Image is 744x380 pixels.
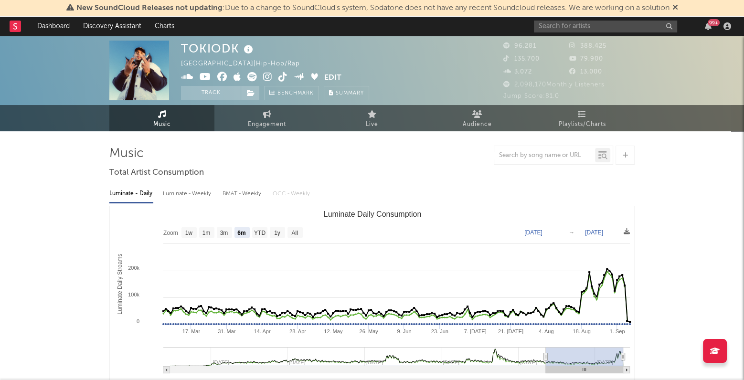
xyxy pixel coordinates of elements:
span: Dismiss [672,4,678,12]
span: Benchmark [277,88,314,99]
span: 388,425 [569,43,606,49]
text: 100k [128,292,139,297]
text: Zoom [163,230,178,236]
input: Search by song name or URL [494,152,595,159]
div: Luminate - Daily [109,186,153,202]
span: Total Artist Consumption [109,167,204,179]
text: [DATE] [524,229,542,236]
input: Search for artists [534,21,677,32]
a: Benchmark [264,86,319,100]
text: 6m [237,230,245,236]
text: 1w [185,230,193,236]
button: Edit [324,72,341,84]
text: 18. Aug [573,328,590,334]
button: Summary [324,86,369,100]
text: 14. Apr [254,328,271,334]
text: 1. Sep [610,328,625,334]
text: 1m [202,230,211,236]
span: 79,900 [569,56,603,62]
button: 99+ [705,22,712,30]
span: Engagement [248,119,286,130]
text: 12. May [324,328,343,334]
span: Playlists/Charts [559,119,606,130]
text: 3m [220,230,228,236]
text: 9. Jun [397,328,411,334]
a: Discovery Assistant [76,17,148,36]
a: Engagement [214,105,319,131]
text: 0 [137,318,139,324]
div: TOKIODK [181,41,255,56]
span: 96,281 [503,43,536,49]
text: Luminate Daily Consumption [324,210,422,218]
text: All [291,230,298,236]
text: YTD [254,230,266,236]
a: Music [109,105,214,131]
text: [DATE] [585,229,603,236]
a: Dashboard [31,17,76,36]
text: Luminate Daily Streams [117,253,123,314]
span: 13,000 [569,69,602,75]
div: [GEOGRAPHIC_DATA] | Hip-Hop/Rap [181,58,311,70]
text: 7. [DATE] [464,328,487,334]
text: 26. May [360,328,379,334]
span: 135,700 [503,56,540,62]
span: Jump Score: 81.0 [503,93,559,99]
text: 28. Apr [289,328,306,334]
a: Charts [148,17,181,36]
span: Live [366,119,378,130]
text: 200k [128,265,139,271]
button: Track [181,86,241,100]
text: → [569,229,574,236]
span: 3,072 [503,69,532,75]
div: BMAT - Weekly [223,186,263,202]
a: Playlists/Charts [530,105,635,131]
span: 2,098,170 Monthly Listeners [503,82,605,88]
span: Summary [336,91,364,96]
span: : Due to a change to SoundCloud's system, Sodatone does not have any recent Soundcloud releases. ... [76,4,670,12]
text: 23. Jun [431,328,448,334]
text: 31. Mar [218,328,236,334]
text: 17. Mar [182,328,201,334]
a: Live [319,105,425,131]
div: 99 + [708,19,720,26]
span: Music [153,119,171,130]
text: 1y [274,230,280,236]
text: 21. [DATE] [498,328,523,334]
div: Luminate - Weekly [163,186,213,202]
text: 4. Aug [539,328,553,334]
span: New SoundCloud Releases not updating [76,4,223,12]
a: Audience [425,105,530,131]
span: Audience [463,119,492,130]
